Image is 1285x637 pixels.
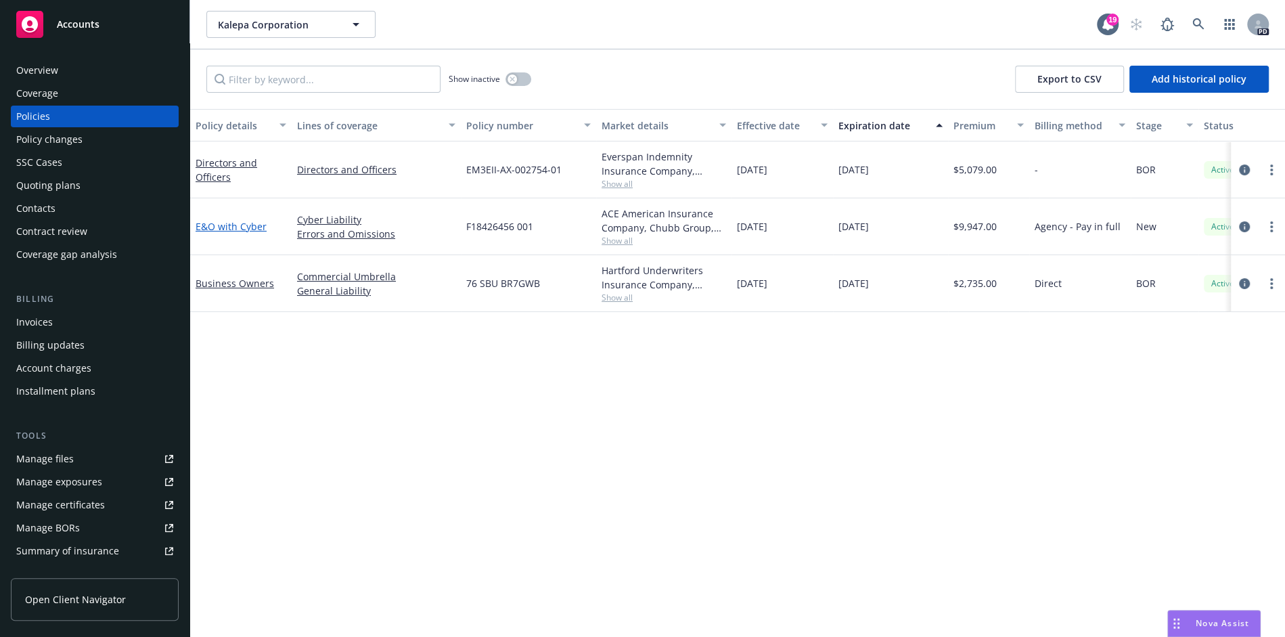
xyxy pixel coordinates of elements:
[297,213,455,227] a: Cyber Liability
[731,109,833,141] button: Effective date
[11,129,179,150] a: Policy changes
[602,178,726,190] span: Show all
[1209,278,1236,290] span: Active
[1236,219,1253,235] a: circleInformation
[602,118,711,133] div: Market details
[1136,162,1156,177] span: BOR
[461,109,596,141] button: Policy number
[1152,72,1246,85] span: Add historical policy
[11,175,179,196] a: Quoting plans
[16,448,74,470] div: Manage files
[25,592,126,607] span: Open Client Navigator
[1035,219,1121,234] span: Agency - Pay in full
[1136,219,1156,234] span: New
[737,219,767,234] span: [DATE]
[16,494,105,516] div: Manage certificates
[466,219,533,234] span: F18426456 001
[1196,617,1249,629] span: Nova Assist
[16,221,87,242] div: Contract review
[11,448,179,470] a: Manage files
[1136,276,1156,290] span: BOR
[297,118,441,133] div: Lines of coverage
[838,118,928,133] div: Expiration date
[196,118,271,133] div: Policy details
[466,118,576,133] div: Policy number
[1185,11,1212,38] a: Search
[11,494,179,516] a: Manage certificates
[206,66,441,93] input: Filter by keyword...
[297,284,455,298] a: General Liability
[218,18,335,32] span: Kalepa Corporation
[206,11,376,38] button: Kalepa Corporation
[11,471,179,493] a: Manage exposures
[1131,109,1198,141] button: Stage
[602,263,726,292] div: Hartford Underwriters Insurance Company, Hartford Insurance Group
[1236,276,1253,292] a: circleInformation
[1106,14,1119,26] div: 19
[737,276,767,290] span: [DATE]
[16,83,58,104] div: Coverage
[449,73,500,85] span: Show inactive
[1167,610,1261,637] button: Nova Assist
[1263,162,1280,178] a: more
[16,357,91,379] div: Account charges
[1035,276,1062,290] span: Direct
[1216,11,1243,38] a: Switch app
[11,311,179,333] a: Invoices
[1209,164,1236,176] span: Active
[190,109,292,141] button: Policy details
[16,244,117,265] div: Coverage gap analysis
[953,219,997,234] span: $9,947.00
[292,109,461,141] button: Lines of coverage
[16,471,102,493] div: Manage exposures
[11,429,179,443] div: Tools
[602,292,726,303] span: Show all
[466,276,540,290] span: 76 SBU BR7GWB
[1129,66,1269,93] button: Add historical policy
[1037,72,1102,85] span: Export to CSV
[16,129,83,150] div: Policy changes
[737,118,813,133] div: Effective date
[11,83,179,104] a: Coverage
[953,162,997,177] span: $5,079.00
[57,19,99,30] span: Accounts
[16,334,85,356] div: Billing updates
[953,276,997,290] span: $2,735.00
[16,198,55,219] div: Contacts
[11,152,179,173] a: SSC Cases
[297,227,455,241] a: Errors and Omissions
[1209,221,1236,233] span: Active
[838,276,869,290] span: [DATE]
[16,106,50,127] div: Policies
[11,60,179,81] a: Overview
[838,219,869,234] span: [DATE]
[11,5,179,43] a: Accounts
[11,380,179,402] a: Installment plans
[1263,219,1280,235] a: more
[16,311,53,333] div: Invoices
[602,235,726,246] span: Show all
[1035,118,1110,133] div: Billing method
[1168,611,1185,636] div: Drag to move
[1015,66,1124,93] button: Export to CSV
[16,517,80,539] div: Manage BORs
[466,162,562,177] span: EM3EII-AX-002754-01
[1035,162,1038,177] span: -
[838,162,869,177] span: [DATE]
[1154,11,1181,38] a: Report a Bug
[602,150,726,178] div: Everspan Indemnity Insurance Company, Everspan Insurance Company, RT Specialty Insurance Services...
[1136,118,1178,133] div: Stage
[297,162,455,177] a: Directors and Officers
[11,198,179,219] a: Contacts
[196,277,274,290] a: Business Owners
[196,220,267,233] a: E&O with Cyber
[1236,162,1253,178] a: circleInformation
[1029,109,1131,141] button: Billing method
[16,540,119,562] div: Summary of insurance
[11,334,179,356] a: Billing updates
[16,175,81,196] div: Quoting plans
[948,109,1029,141] button: Premium
[602,206,726,235] div: ACE American Insurance Company, Chubb Group, RT Specialty Insurance Services, LLC (RSG Specialty,...
[737,162,767,177] span: [DATE]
